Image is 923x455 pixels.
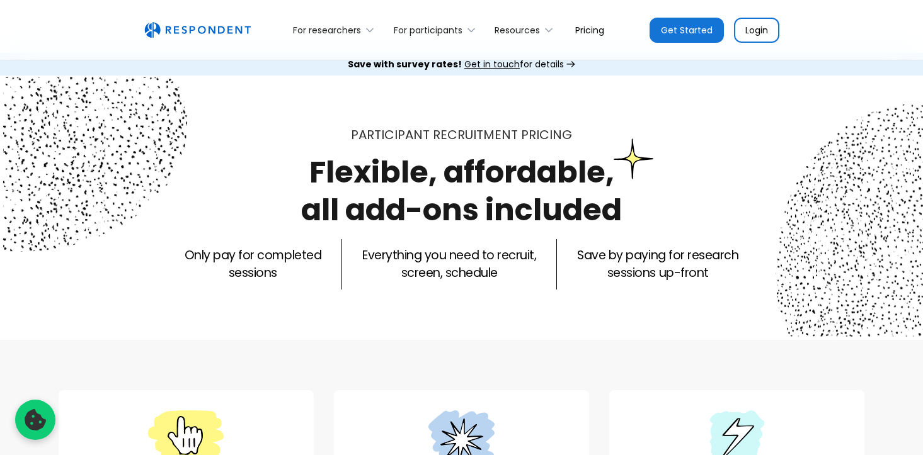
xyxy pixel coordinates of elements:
div: For participants [394,24,462,37]
p: Save by paying for research sessions up-front [577,247,738,282]
span: PRICING [521,126,572,143]
p: Only pay for completed sessions [185,247,321,282]
span: Get in touch [464,58,520,70]
p: Everything you need to recruit, screen, schedule [362,247,536,282]
span: Participant recruitment [351,126,518,143]
img: Untitled UI logotext [144,22,251,38]
div: For researchers [293,24,361,37]
div: Resources [495,24,540,37]
div: For participants [386,15,487,45]
strong: Save with survey rates! [348,58,462,70]
a: Get Started [650,18,724,43]
div: For researchers [286,15,386,45]
a: home [144,22,251,38]
div: Resources [488,15,565,45]
a: Pricing [565,15,614,45]
h1: Flexible, affordable, all add-ons included [301,151,622,231]
div: for details [348,58,564,70]
a: Login [734,18,779,43]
